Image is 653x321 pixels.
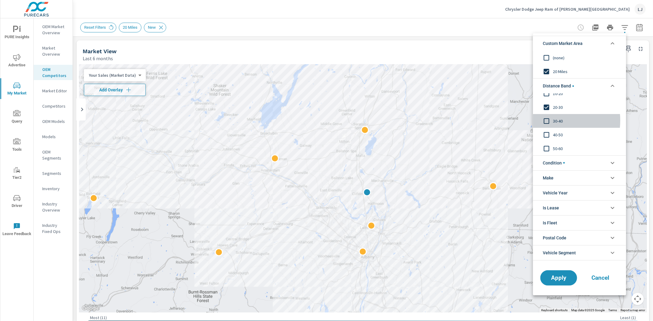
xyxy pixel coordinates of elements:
[553,54,620,61] span: (none)
[533,33,626,263] ul: filter options
[543,79,574,93] span: Distance Band
[543,216,557,230] span: Is Fleet
[540,270,577,286] button: Apply
[533,65,625,78] div: 20 Miles
[543,156,565,170] span: Condition
[588,275,613,281] span: Cancel
[543,36,583,51] span: Custom Market Area
[546,275,571,281] span: Apply
[533,128,625,142] div: 40-50
[543,201,559,215] span: Is Lease
[543,231,566,245] span: Postal Code
[553,104,620,111] span: 20-30
[553,131,620,138] span: 40-50
[533,87,625,100] div: 10-20
[553,90,620,97] span: 10-20
[553,145,620,152] span: 50-60
[582,270,619,286] button: Cancel
[543,245,576,260] span: Vehicle Segment
[533,142,625,155] div: 50-60
[553,117,620,125] span: 30-40
[553,68,620,75] span: 20 Miles
[543,171,554,185] span: Make
[533,114,625,128] div: 30-40
[543,186,568,200] span: Vehicle Year
[533,51,625,65] div: (none)
[533,100,625,114] div: 20-30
